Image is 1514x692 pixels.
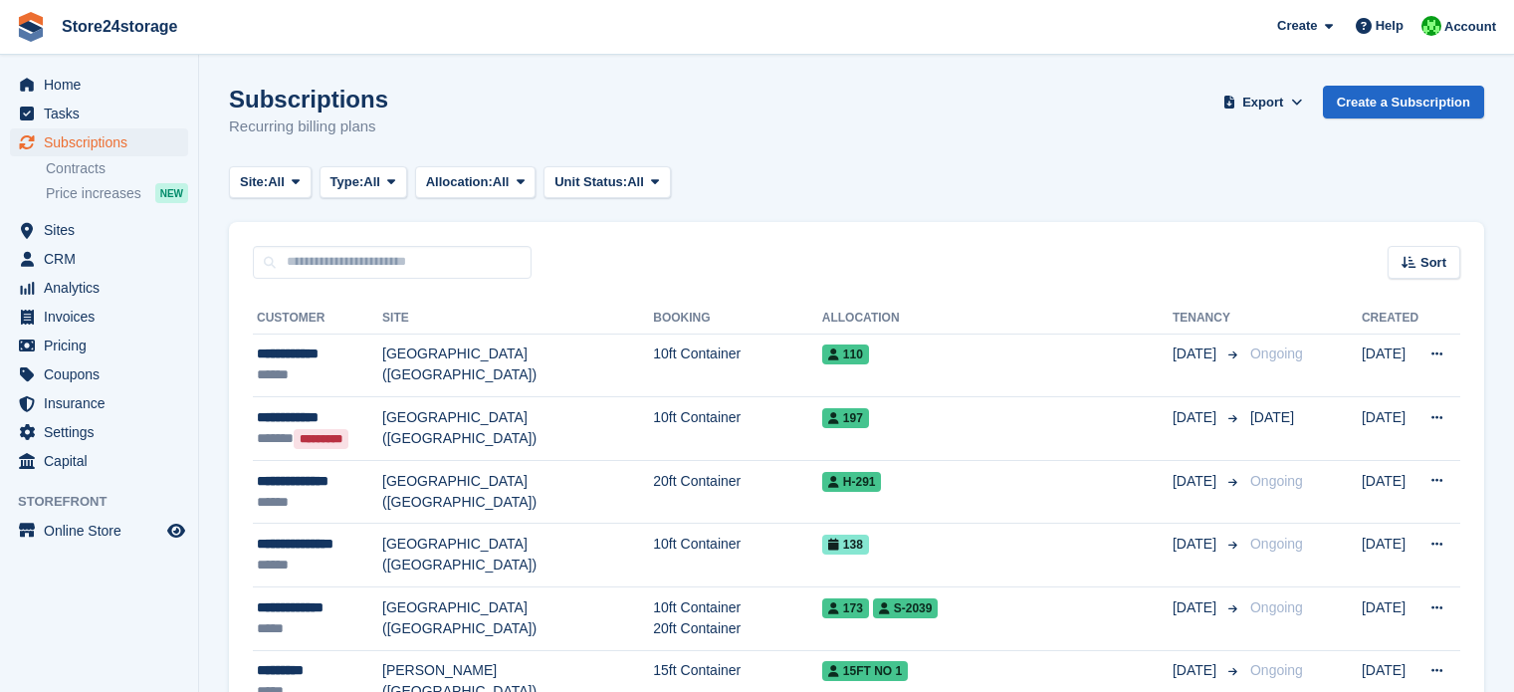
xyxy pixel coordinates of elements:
[1173,471,1220,492] span: [DATE]
[554,172,627,192] span: Unit Status:
[822,345,869,364] span: 110
[493,172,510,192] span: All
[10,274,188,302] a: menu
[1250,536,1303,552] span: Ongoing
[10,447,188,475] a: menu
[46,182,188,204] a: Price increases NEW
[320,166,407,199] button: Type: All
[653,587,822,651] td: 10ft Container 20ft Container
[44,274,163,302] span: Analytics
[44,128,163,156] span: Subscriptions
[16,12,46,42] img: stora-icon-8386f47178a22dfd0bd8f6a31ec36ba5ce8667c1dd55bd0f319d3a0aa187defe.svg
[229,166,312,199] button: Site: All
[10,71,188,99] a: menu
[1219,86,1307,118] button: Export
[1250,662,1303,678] span: Ongoing
[873,598,939,618] span: S-2039
[653,397,822,461] td: 10ft Container
[822,598,869,618] span: 173
[10,360,188,388] a: menu
[44,245,163,273] span: CRM
[44,517,163,545] span: Online Store
[1173,407,1220,428] span: [DATE]
[10,100,188,127] a: menu
[1250,473,1303,489] span: Ongoing
[1250,599,1303,615] span: Ongoing
[164,519,188,543] a: Preview store
[382,334,653,397] td: [GEOGRAPHIC_DATA] ([GEOGRAPHIC_DATA])
[1242,93,1283,113] span: Export
[1323,86,1484,118] a: Create a Subscription
[382,397,653,461] td: [GEOGRAPHIC_DATA] ([GEOGRAPHIC_DATA])
[1362,524,1418,587] td: [DATE]
[822,408,869,428] span: 197
[1173,344,1220,364] span: [DATE]
[1173,597,1220,618] span: [DATE]
[10,418,188,446] a: menu
[44,216,163,244] span: Sites
[653,334,822,397] td: 10ft Container
[1173,660,1220,681] span: [DATE]
[44,418,163,446] span: Settings
[382,524,653,587] td: [GEOGRAPHIC_DATA] ([GEOGRAPHIC_DATA])
[10,216,188,244] a: menu
[1362,460,1418,524] td: [DATE]
[1173,534,1220,555] span: [DATE]
[268,172,285,192] span: All
[1444,17,1496,37] span: Account
[822,535,869,555] span: 138
[1421,16,1441,36] img: Tracy Harper
[382,303,653,335] th: Site
[1362,334,1418,397] td: [DATE]
[330,172,364,192] span: Type:
[10,303,188,331] a: menu
[18,492,198,512] span: Storefront
[10,245,188,273] a: menu
[822,303,1173,335] th: Allocation
[44,447,163,475] span: Capital
[426,172,493,192] span: Allocation:
[627,172,644,192] span: All
[653,460,822,524] td: 20ft Container
[1362,303,1418,335] th: Created
[44,303,163,331] span: Invoices
[415,166,537,199] button: Allocation: All
[543,166,670,199] button: Unit Status: All
[1173,303,1242,335] th: Tenancy
[44,332,163,359] span: Pricing
[1420,253,1446,273] span: Sort
[1250,346,1303,361] span: Ongoing
[1362,397,1418,461] td: [DATE]
[46,184,141,203] span: Price increases
[1250,409,1294,425] span: [DATE]
[382,460,653,524] td: [GEOGRAPHIC_DATA] ([GEOGRAPHIC_DATA])
[10,332,188,359] a: menu
[229,86,388,113] h1: Subscriptions
[10,389,188,417] a: menu
[46,159,188,178] a: Contracts
[822,661,908,681] span: 15FT No 1
[240,172,268,192] span: Site:
[44,71,163,99] span: Home
[1362,587,1418,651] td: [DATE]
[44,360,163,388] span: Coupons
[1277,16,1317,36] span: Create
[653,303,822,335] th: Booking
[1376,16,1404,36] span: Help
[822,472,882,492] span: H-291
[44,100,163,127] span: Tasks
[155,183,188,203] div: NEW
[382,587,653,651] td: [GEOGRAPHIC_DATA] ([GEOGRAPHIC_DATA])
[44,389,163,417] span: Insurance
[10,128,188,156] a: menu
[363,172,380,192] span: All
[10,517,188,545] a: menu
[54,10,186,43] a: Store24storage
[653,524,822,587] td: 10ft Container
[229,115,388,138] p: Recurring billing plans
[253,303,382,335] th: Customer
